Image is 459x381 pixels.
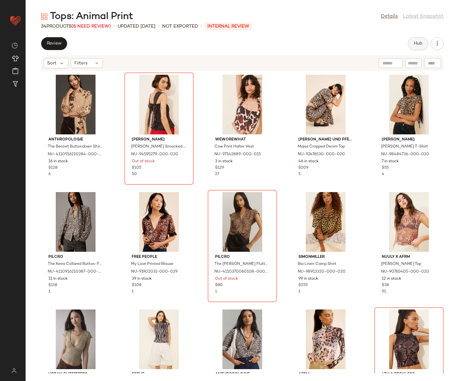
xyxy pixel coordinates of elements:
span: The [PERSON_NAME] Flutter-Sleeve Blouse: Shine Edition [214,261,269,267]
img: 92476530_020_b [293,75,358,134]
span: Free People [132,254,186,260]
span: WeWoreWhat [215,137,270,143]
span: AFRM [298,372,353,377]
span: 1 [215,290,217,294]
span: NU-4110916210284-000-029 [48,152,102,157]
span: $80 [215,283,223,288]
img: 54414982_029_b [293,309,358,369]
span: 50 [132,172,137,176]
span: 6 [48,172,51,176]
img: 4110370060108_029_b [210,192,275,252]
img: 98484736_020_b [377,75,441,134]
span: Majsa Cropped Denim Top [298,144,345,150]
span: $108 [132,283,141,288]
span: Sort [47,60,56,67]
a: Details [381,13,398,21]
span: NU-90765405-000-020 [381,269,429,275]
span: 39 in stock [132,276,152,282]
span: (8 Need Review) [71,24,111,29]
img: svg%3e [12,42,18,49]
span: Filters [74,60,88,67]
span: Pilcro [48,254,103,260]
p: INTERNAL REVIEW [205,22,252,30]
span: [PERSON_NAME] und Pferdgarten [298,137,353,143]
span: Anthropologie [215,372,270,377]
span: 1 [48,290,50,294]
span: 34 [41,24,46,29]
img: 90248006_009_b [127,309,191,369]
span: 46 in stock [298,159,319,165]
span: [PERSON_NAME] T-Shirt [381,144,428,150]
span: 1 [298,290,300,294]
span: 3 in stock [215,159,233,165]
div: Products [41,23,111,30]
span: [PERSON_NAME] Top [381,261,421,267]
span: $128 [48,165,57,171]
span: 12 in stock [382,276,401,282]
img: 91902031_029_b [127,192,191,252]
img: 98913320_020_b [293,192,358,252]
span: [PERSON_NAME] [382,137,436,143]
span: • [201,22,202,30]
img: 4110916210387_015_b [43,192,108,252]
span: The Bennet Buttondown Shirt: Sequin Leopard Edition [48,144,102,150]
span: [PERSON_NAME] [132,137,186,143]
span: 99 in stock [298,276,318,282]
span: NU-98484736-000-020 [381,152,429,157]
span: ESTHE [132,372,186,377]
span: $255 [298,283,308,288]
span: NU-97142889-000-015 [214,152,261,157]
span: SIMONMILLER [298,254,353,260]
span: $38 [382,283,389,288]
span: My Love Printed Blouse [131,261,173,267]
img: 90765405_020_b4 [377,192,441,252]
img: 97142889_015_b [210,75,275,134]
span: $105 [132,165,141,171]
span: Out of stock [132,159,155,165]
img: heart_red.DM2ytmEG.svg [9,14,22,27]
span: $55 [382,165,389,171]
span: $118 [48,283,57,288]
span: Anthropologie [48,137,103,143]
span: 4th & Reckless [382,372,436,377]
span: NU-91902031-000-029 [131,269,178,275]
img: 97936447_029_b4 [43,309,108,369]
div: Tops: Animal Print [41,10,133,23]
span: NU-92476530-000-020 [298,152,345,157]
span: • [158,22,160,30]
span: Nuuly x AFRM [382,254,436,260]
span: 11 in stock [48,276,68,282]
span: [PERSON_NAME] Smocked Peplum Tank Top [131,144,186,150]
span: NU-98913320-000-020 [298,269,346,275]
span: NU-94595279-000-020 [131,152,178,157]
span: $129 [215,165,224,171]
span: 5 [298,172,301,176]
span: $209 [298,165,308,171]
span: Hub [413,41,422,46]
span: NU-4110370060108-000-029 [214,269,269,275]
button: Hub [408,37,428,50]
img: 4110916210370_029_b [210,309,275,369]
span: Review [46,41,62,46]
span: Out of stock [215,276,238,282]
img: 4110916210284_029_b [43,75,108,134]
img: svg%3e [8,368,20,373]
span: 91 [382,290,386,294]
span: Urban Outfitters [48,372,103,377]
span: Bia Linen Camp Shirt [298,261,336,267]
span: The Keira Collared Button-Front Blouse: Long-Sleeve Edition [48,261,102,267]
button: Review [41,37,67,50]
span: 16 in stock [48,159,68,165]
span: 27 [215,172,219,176]
span: 1 [132,290,134,294]
span: • [113,22,115,30]
span: NU-4110916210387-000-015 [48,269,102,275]
p: Not Exported [162,23,198,30]
img: svg%3e [41,13,47,20]
span: 7 in stock [382,159,399,165]
img: 94595279_020_b [127,75,191,134]
img: 95467627_020_b [377,309,441,369]
span: Pilcro [215,254,270,260]
span: Cow Print Halter Vest [214,144,254,150]
span: 4 [382,172,384,176]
